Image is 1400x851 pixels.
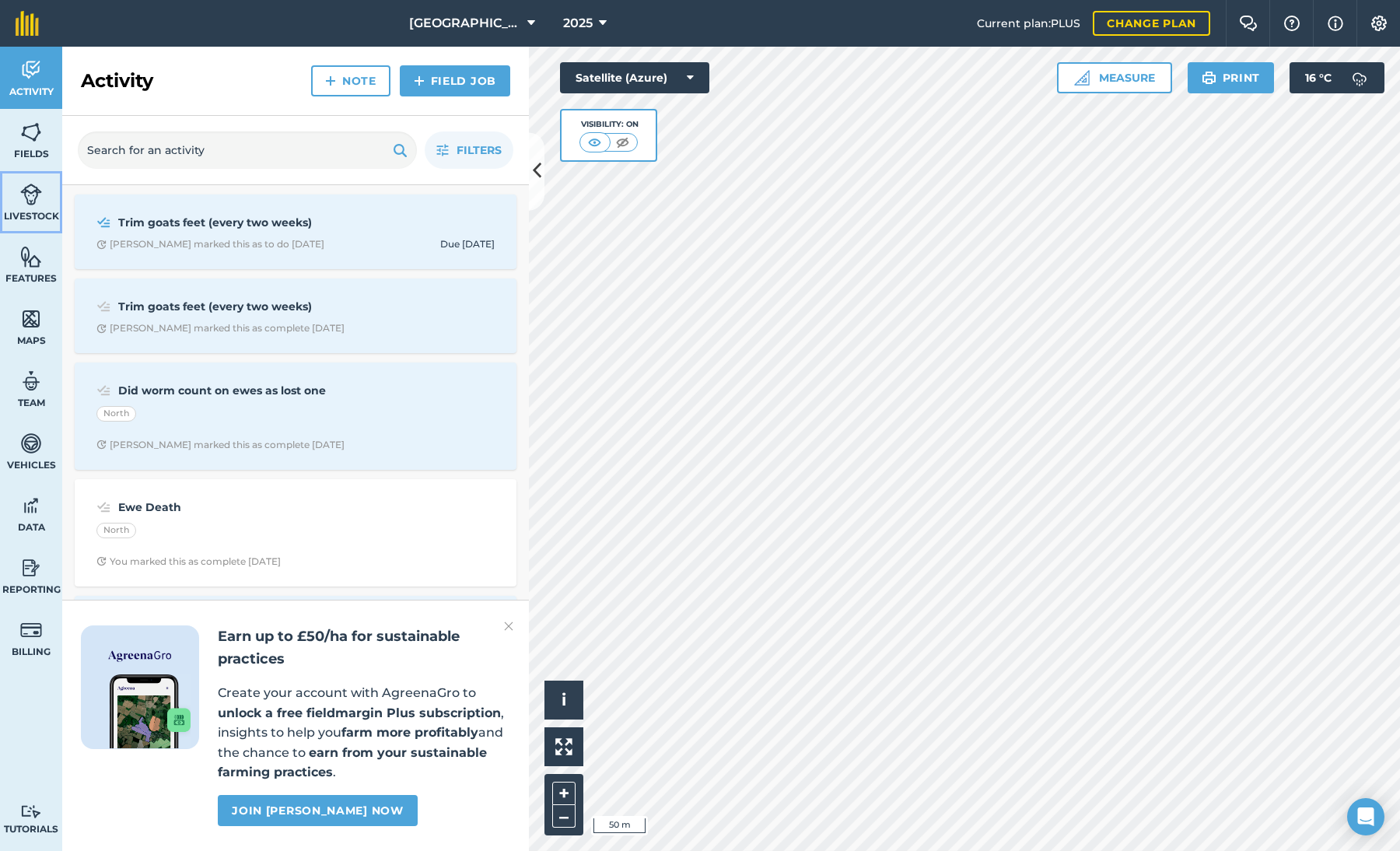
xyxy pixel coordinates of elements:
strong: earn from your sustainable farming practices [218,745,487,780]
img: svg+xml;base64,PHN2ZyB4bWxucz0iaHR0cDovL3d3dy53My5vcmcvMjAwMC9zdmciIHdpZHRoPSI1NiIgaGVpZ2h0PSI2MC... [20,121,42,144]
img: svg+xml;base64,PHN2ZyB4bWxucz0iaHR0cDovL3d3dy53My5vcmcvMjAwMC9zdmciIHdpZHRoPSI1NiIgaGVpZ2h0PSI2MC... [20,245,42,268]
a: Did worm count on ewes as lost oneNorthClock with arrow pointing clockwise[PERSON_NAME] marked th... [84,372,507,461]
p: Create your account with AgreenaGro to , insights to help you and the chance to . [218,683,510,783]
img: svg+xml;base64,PD94bWwgdmVyc2lvbj0iMS4wIiBlbmNvZGluZz0idXRmLTgiPz4KPCEtLSBHZW5lcmF0b3I6IEFkb2JlIE... [20,432,42,455]
img: svg+xml;base64,PD94bWwgdmVyc2lvbj0iMS4wIiBlbmNvZGluZz0idXRmLTgiPz4KPCEtLSBHZW5lcmF0b3I6IEFkb2JlIE... [96,297,111,316]
img: svg+xml;base64,PHN2ZyB4bWxucz0iaHR0cDovL3d3dy53My5vcmcvMjAwMC9zdmciIHdpZHRoPSIxNyIgaGVpZ2h0PSIxNy... [1328,14,1343,33]
div: [PERSON_NAME] marked this as complete [DATE] [96,322,345,334]
a: Trim goats feet (every two weeks)Clock with arrow pointing clockwise[PERSON_NAME] marked this as ... [84,204,507,260]
img: svg+xml;base64,PHN2ZyB4bWxucz0iaHR0cDovL3d3dy53My5vcmcvMjAwMC9zdmciIHdpZHRoPSIyMiIgaGVpZ2h0PSIzMC... [504,617,513,636]
img: Screenshot of the Gro app [110,674,191,748]
h2: Activity [81,68,153,93]
div: Open Intercom Messenger [1347,798,1384,835]
img: svg+xml;base64,PHN2ZyB4bWxucz0iaHR0cDovL3d3dy53My5vcmcvMjAwMC9zdmciIHdpZHRoPSI1MCIgaGVpZ2h0PSI0MC... [613,135,632,150]
img: svg+xml;base64,PHN2ZyB4bWxucz0iaHR0cDovL3d3dy53My5vcmcvMjAwMC9zdmciIHdpZHRoPSIxNCIgaGVpZ2h0PSIyNC... [414,72,425,90]
span: 16 ° C [1305,62,1332,93]
a: Change plan [1093,11,1210,36]
div: [PERSON_NAME] marked this as to do [DATE] [96,238,324,250]
img: Clock with arrow pointing clockwise [96,440,107,450]
a: Note [311,65,390,96]
img: svg+xml;base64,PHN2ZyB4bWxucz0iaHR0cDovL3d3dy53My5vcmcvMjAwMC9zdmciIHdpZHRoPSIxOSIgaGVpZ2h0PSIyNC... [393,141,408,159]
img: svg+xml;base64,PD94bWwgdmVyc2lvbj0iMS4wIiBlbmNvZGluZz0idXRmLTgiPz4KPCEtLSBHZW5lcmF0b3I6IEFkb2JlIE... [20,58,42,82]
a: Ewe DeathNorthClock with arrow pointing clockwiseYou marked this as complete [DATE] [84,489,507,577]
span: Filters [457,142,502,159]
div: Visibility: On [579,118,639,131]
img: Clock with arrow pointing clockwise [96,240,107,250]
img: Clock with arrow pointing clockwise [96,556,107,566]
div: North [96,523,136,538]
img: svg+xml;base64,PD94bWwgdmVyc2lvbj0iMS4wIiBlbmNvZGluZz0idXRmLTgiPz4KPCEtLSBHZW5lcmF0b3I6IEFkb2JlIE... [96,213,111,232]
img: svg+xml;base64,PD94bWwgdmVyc2lvbj0iMS4wIiBlbmNvZGluZz0idXRmLTgiPz4KPCEtLSBHZW5lcmF0b3I6IEFkb2JlIE... [20,556,42,580]
button: Print [1188,62,1275,93]
button: i [544,681,583,720]
button: 16 °C [1290,62,1384,93]
img: svg+xml;base64,PHN2ZyB4bWxucz0iaHR0cDovL3d3dy53My5vcmcvMjAwMC9zdmciIHdpZHRoPSIxNCIgaGVpZ2h0PSIyNC... [325,72,336,90]
img: A cog icon [1370,16,1388,31]
strong: Trim goats feet (every two weeks) [118,214,365,231]
img: svg+xml;base64,PD94bWwgdmVyc2lvbj0iMS4wIiBlbmNvZGluZz0idXRmLTgiPz4KPCEtLSBHZW5lcmF0b3I6IEFkb2JlIE... [96,498,111,517]
span: i [562,690,566,709]
button: Measure [1057,62,1172,93]
div: Due [DATE] [440,238,495,250]
span: [GEOGRAPHIC_DATA] [409,14,521,33]
strong: Trim goats feet (every two weeks) [118,298,365,315]
img: fieldmargin Logo [16,11,39,36]
div: North [96,406,136,422]
img: A question mark icon [1283,16,1301,31]
img: svg+xml;base64,PD94bWwgdmVyc2lvbj0iMS4wIiBlbmNvZGluZz0idXRmLTgiPz4KPCEtLSBHZW5lcmF0b3I6IEFkb2JlIE... [20,183,42,206]
input: Search for an activity [78,131,417,169]
img: svg+xml;base64,PD94bWwgdmVyc2lvbj0iMS4wIiBlbmNvZGluZz0idXRmLTgiPz4KPCEtLSBHZW5lcmF0b3I6IEFkb2JlIE... [20,618,42,642]
span: 2025 [563,14,593,33]
a: Field Job [400,65,510,96]
strong: unlock a free fieldmargin Plus subscription [218,706,501,720]
img: Clock with arrow pointing clockwise [96,324,107,334]
div: [PERSON_NAME] marked this as complete [DATE] [96,439,345,451]
img: svg+xml;base64,PD94bWwgdmVyc2lvbj0iMS4wIiBlbmNvZGluZz0idXRmLTgiPz4KPCEtLSBHZW5lcmF0b3I6IEFkb2JlIE... [20,804,42,819]
button: Satellite (Azure) [560,62,709,93]
strong: farm more profitably [341,725,478,740]
img: svg+xml;base64,PD94bWwgdmVyc2lvbj0iMS4wIiBlbmNvZGluZz0idXRmLTgiPz4KPCEtLSBHZW5lcmF0b3I6IEFkb2JlIE... [1344,62,1375,93]
strong: Ewe Death [118,499,365,516]
img: svg+xml;base64,PD94bWwgdmVyc2lvbj0iMS4wIiBlbmNvZGluZz0idXRmLTgiPz4KPCEtLSBHZW5lcmF0b3I6IEFkb2JlIE... [20,369,42,393]
img: Ruler icon [1074,70,1090,86]
button: – [552,805,576,828]
span: Current plan : PLUS [977,15,1080,32]
a: Join [PERSON_NAME] now [218,795,417,826]
img: svg+xml;base64,PHN2ZyB4bWxucz0iaHR0cDovL3d3dy53My5vcmcvMjAwMC9zdmciIHdpZHRoPSIxOSIgaGVpZ2h0PSIyNC... [1202,68,1216,87]
strong: Did worm count on ewes as lost one [118,382,365,399]
a: Trim goats feet (every two weeks)Clock with arrow pointing clockwise[PERSON_NAME] marked this as ... [84,288,507,344]
div: You marked this as complete [DATE] [96,555,281,568]
img: Four arrows, one pointing top left, one top right, one bottom right and the last bottom left [555,738,572,755]
img: svg+xml;base64,PHN2ZyB4bWxucz0iaHR0cDovL3d3dy53My5vcmcvMjAwMC9zdmciIHdpZHRoPSI1MCIgaGVpZ2h0PSI0MC... [585,135,604,150]
img: Two speech bubbles overlapping with the left bubble in the forefront [1239,16,1258,31]
img: svg+xml;base64,PD94bWwgdmVyc2lvbj0iMS4wIiBlbmNvZGluZz0idXRmLTgiPz4KPCEtLSBHZW5lcmF0b3I6IEFkb2JlIE... [96,381,111,400]
button: + [552,782,576,805]
img: svg+xml;base64,PHN2ZyB4bWxucz0iaHR0cDovL3d3dy53My5vcmcvMjAwMC9zdmciIHdpZHRoPSI1NiIgaGVpZ2h0PSI2MC... [20,307,42,331]
h2: Earn up to £50/ha for sustainable practices [218,625,510,671]
img: svg+xml;base64,PD94bWwgdmVyc2lvbj0iMS4wIiBlbmNvZGluZz0idXRmLTgiPz4KPCEtLSBHZW5lcmF0b3I6IEFkb2JlIE... [20,494,42,517]
button: Filters [425,131,513,169]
